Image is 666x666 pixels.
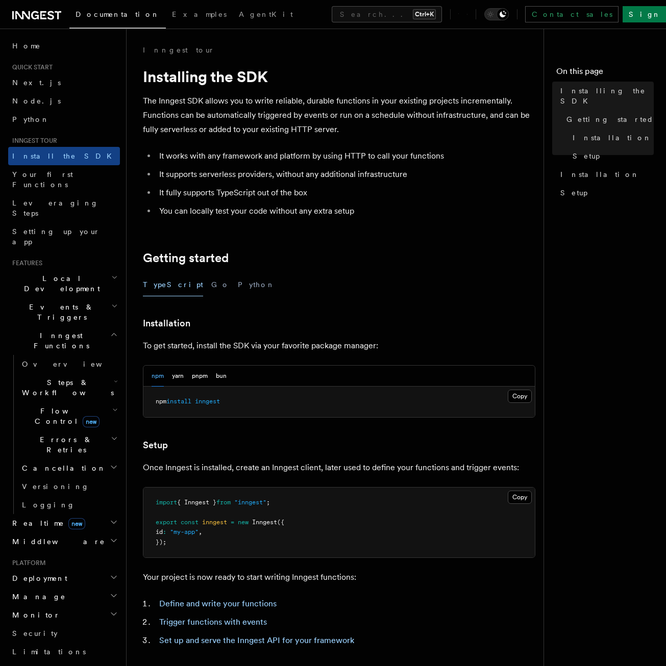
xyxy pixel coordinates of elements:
kbd: Ctrl+K [413,9,436,19]
span: from [216,499,231,506]
span: Deployment [8,573,67,583]
span: const [181,519,199,526]
span: new [83,416,100,427]
span: Documentation [76,10,160,18]
span: Inngest Functions [8,330,110,351]
a: Logging [18,496,120,514]
li: It works with any framework and platform by using HTTP to call your functions [156,149,535,163]
a: Getting started [562,110,654,129]
span: Cancellation [18,463,106,473]
span: Flow Control [18,406,112,426]
button: Flow Controlnew [18,402,120,430]
span: Setup [573,151,600,161]
span: Steps & Workflows [18,377,114,398]
button: bun [216,366,227,387]
span: id [156,528,163,535]
span: ({ [277,519,284,526]
span: Installation [560,169,639,180]
span: import [156,499,177,506]
span: npm [156,398,166,405]
span: ; [266,499,270,506]
span: Manage [8,592,66,602]
span: Examples [172,10,227,18]
span: export [156,519,177,526]
button: npm [152,366,164,387]
span: Your first Functions [12,170,73,189]
button: yarn [172,366,184,387]
p: Your project is now ready to start writing Inngest functions: [143,570,535,584]
p: The Inngest SDK allows you to write reliable, durable functions in your existing projects increme... [143,94,535,137]
button: Middleware [8,532,120,551]
span: new [238,519,249,526]
span: Quick start [8,63,53,71]
a: Contact sales [525,6,619,22]
span: Monitor [8,610,60,620]
button: Local Development [8,269,120,298]
button: Deployment [8,569,120,587]
span: Events & Triggers [8,302,111,322]
a: Leveraging Steps [8,194,120,222]
span: Logging [22,501,75,509]
span: { Inngest } [177,499,216,506]
a: AgentKit [233,3,299,28]
a: Define and write your functions [159,599,277,608]
a: Next.js [8,73,120,92]
a: Installation [556,165,654,184]
span: install [166,398,191,405]
span: Home [12,41,41,51]
a: Versioning [18,477,120,496]
a: Security [8,624,120,643]
span: Inngest [252,519,277,526]
span: Features [8,259,42,267]
span: Node.js [12,97,61,105]
a: Set up and serve the Inngest API for your framework [159,635,354,645]
span: Local Development [8,273,111,294]
span: Leveraging Steps [12,199,98,217]
div: Inngest Functions [8,355,120,514]
button: Copy [508,390,532,403]
span: Next.js [12,79,61,87]
span: : [163,528,166,535]
span: Inngest tour [8,137,57,145]
a: Documentation [69,3,166,29]
a: Setting up your app [8,222,120,251]
span: Installing the SDK [560,86,654,106]
span: inngest [202,519,227,526]
button: Manage [8,587,120,606]
span: }); [156,539,166,546]
h1: Installing the SDK [143,67,535,86]
button: Events & Triggers [8,298,120,326]
span: = [231,519,234,526]
button: Search...Ctrl+K [332,6,442,22]
span: inngest [195,398,220,405]
a: Setup [556,184,654,202]
span: Security [12,629,58,637]
button: Cancellation [18,459,120,477]
a: Setup [569,147,654,165]
button: Realtimenew [8,514,120,532]
a: Installing the SDK [556,82,654,110]
span: , [199,528,202,535]
a: Installation [569,129,654,147]
a: Getting started [143,251,229,265]
p: Once Inngest is installed, create an Inngest client, later used to define your functions and trig... [143,460,535,475]
button: Monitor [8,606,120,624]
a: Trigger functions with events [159,617,267,627]
span: Python [12,115,50,123]
button: Inngest Functions [8,326,120,355]
button: pnpm [192,366,208,387]
span: Install the SDK [12,152,118,160]
h4: On this page [556,65,654,82]
a: Home [8,37,120,55]
span: Middleware [8,536,105,547]
span: "inngest" [234,499,266,506]
a: Python [8,110,120,129]
span: Realtime [8,518,85,528]
button: Errors & Retries [18,430,120,459]
button: Go [211,273,230,296]
a: Overview [18,355,120,373]
a: Examples [166,3,233,28]
span: Platform [8,559,46,567]
span: Errors & Retries [18,434,111,455]
span: Versioning [22,482,89,491]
